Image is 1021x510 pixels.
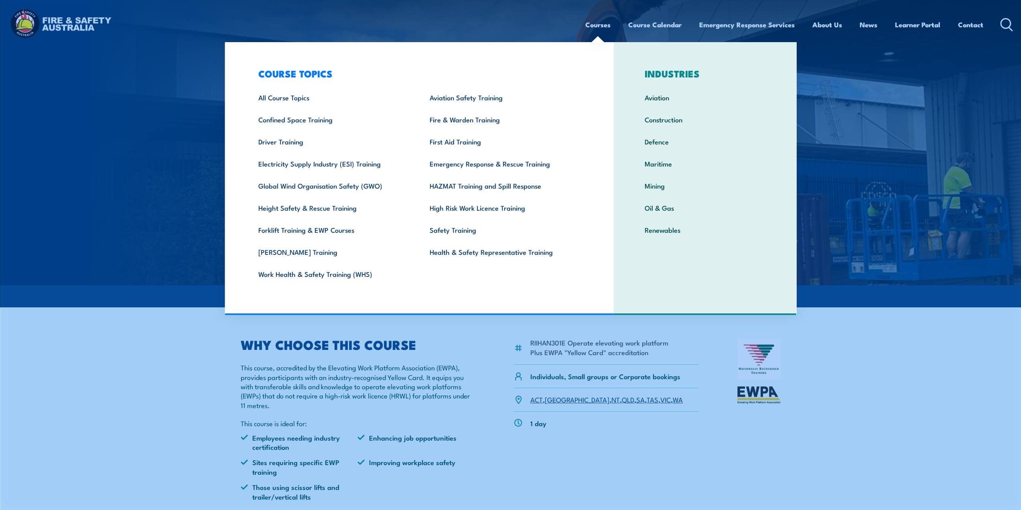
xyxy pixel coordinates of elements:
[585,14,611,35] a: Courses
[636,394,645,404] a: SA
[241,419,475,428] p: This course is ideal for:
[611,394,620,404] a: NT
[417,86,589,108] a: Aviation Safety Training
[545,394,609,404] a: [GEOGRAPHIC_DATA]
[246,219,417,241] a: Forklift Training & EWP Courses
[417,130,589,152] a: First Aid Training
[632,130,778,152] a: Defence
[673,394,683,404] a: WA
[530,394,543,404] a: ACT
[530,347,668,357] li: Plus EWPA "Yellow Card" accreditation
[958,14,983,35] a: Contact
[647,394,658,404] a: TAS
[246,108,417,130] a: Confined Space Training
[622,394,634,404] a: QLD
[860,14,877,35] a: News
[417,108,589,130] a: Fire & Warden Training
[632,108,778,130] a: Construction
[737,339,781,380] img: Nationally Recognised Training logo.
[357,457,475,476] li: Improving workplace safety
[737,386,781,404] img: EWPA
[417,175,589,197] a: HAZMAT Training and Spill Response
[246,175,417,197] a: Global Wind Organisation Safety (GWO)
[895,14,940,35] a: Learner Portal
[530,419,546,428] p: 1 day
[246,263,417,285] a: Work Health & Safety Training (WHS)
[417,219,589,241] a: Safety Training
[357,433,475,452] li: Enhancing job opportunities
[241,457,358,476] li: Sites requiring specific EWP training
[632,152,778,175] a: Maritime
[632,219,778,241] a: Renewables
[241,482,358,501] li: Those using scissor lifts and trailer/vertical lifts
[241,339,475,350] h2: WHY CHOOSE THIS COURSE
[417,241,589,263] a: Health & Safety Representative Training
[660,394,671,404] a: VIC
[632,86,778,108] a: Aviation
[632,175,778,197] a: Mining
[530,395,683,404] p: , , , , , , ,
[530,372,680,381] p: Individuals, Small groups or Corporate bookings
[241,433,358,452] li: Employees needing industry certification
[246,241,417,263] a: [PERSON_NAME] Training
[417,152,589,175] a: Emergency Response & Rescue Training
[246,86,417,108] a: All Course Topics
[628,14,682,35] a: Course Calendar
[632,68,778,79] h3: INDUSTRIES
[699,14,795,35] a: Emergency Response Services
[812,14,842,35] a: About Us
[417,197,589,219] a: High Risk Work Licence Training
[246,130,417,152] a: Driver Training
[241,363,475,410] p: This course, accredited by the Elevating Work Platform Association (EWPA), provides participants ...
[530,338,668,347] li: RIIHAN301E Operate elevating work platform
[632,197,778,219] a: Oil & Gas
[246,68,589,79] h3: COURSE TOPICS
[246,152,417,175] a: Electricity Supply Industry (ESI) Training
[246,197,417,219] a: Height Safety & Rescue Training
